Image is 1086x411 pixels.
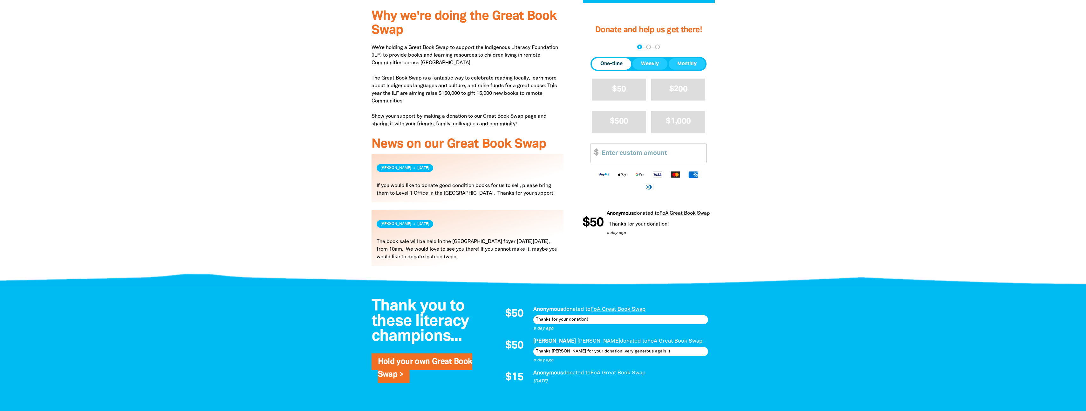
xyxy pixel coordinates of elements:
button: $500 [592,111,646,133]
em: Anonymous [533,371,563,375]
button: $50 [592,79,646,101]
em: [PERSON_NAME] [577,339,620,344]
a: FoA Great Book Swap [591,307,645,312]
img: Diners Club logo [640,183,658,191]
span: donated to [563,371,591,375]
span: donated to [563,307,591,312]
div: Paginated content [372,154,564,274]
h3: News on our Great Book Swap [372,137,564,151]
button: $200 [651,79,706,101]
img: Google Pay logo [631,171,649,178]
button: Navigate to step 2 of 3 to enter your details [646,45,651,50]
span: $50 [505,340,523,351]
img: Apple Pay logo [613,171,631,178]
span: Why we're doing the Great Book Swap [372,10,557,36]
span: $ [591,143,598,163]
a: FoA Great Book Swap [659,212,709,216]
span: $50 [505,309,523,319]
span: $500 [610,118,628,125]
button: $1,000 [651,111,706,133]
span: $50 [612,86,626,93]
img: Visa logo [649,171,666,178]
span: $50 [582,217,603,230]
span: $200 [669,86,687,93]
a: FoA Great Book Swap [591,371,645,375]
div: Available payment methods [591,166,707,195]
div: Paginated content [498,305,708,386]
span: donated to [620,339,647,344]
button: Navigate to step 1 of 3 to enter your donation amount [637,45,642,50]
em: [PERSON_NAME] [533,339,576,344]
div: Thanks for your donation! [606,219,709,229]
img: Paypal logo [595,171,613,178]
span: One-time [600,60,623,68]
span: $50 [714,217,735,230]
span: $1,000 [666,118,691,125]
div: Thanks for your donation! [533,315,708,324]
p: a day ago [533,357,708,364]
div: Donation stream [583,210,714,237]
button: Navigate to step 3 of 3 to enter your payment details [655,45,660,50]
span: Monthly [677,60,697,68]
img: American Express logo [684,171,702,178]
span: Thank you to these literacy champions... [372,299,469,344]
span: Weekly [641,60,659,68]
div: Donation frequency [591,57,707,71]
em: Anonymous [533,307,563,312]
button: Monthly [669,59,705,70]
a: Hold your own Great Book Swap > [378,358,472,378]
p: a day ago [533,325,708,332]
div: Donation stream [498,305,708,386]
p: a day ago [606,230,709,237]
a: FoA Great Book Swap [647,339,702,344]
div: Thanks [PERSON_NAME] for your donation! very generous again :) [533,347,708,356]
input: Enter custom amount [597,143,706,163]
p: We're holding a Great Book Swap to support the Indigenous Literacy Foundation (ILF) to provide bo... [372,44,564,128]
span: donated to [633,212,659,216]
p: [DATE] [533,378,708,385]
button: One-time [592,59,631,70]
img: Mastercard logo [666,171,684,178]
button: Weekly [632,59,667,70]
span: Donate and help us get there! [595,27,702,34]
span: $15 [505,372,523,383]
em: Anonymous [606,212,633,216]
